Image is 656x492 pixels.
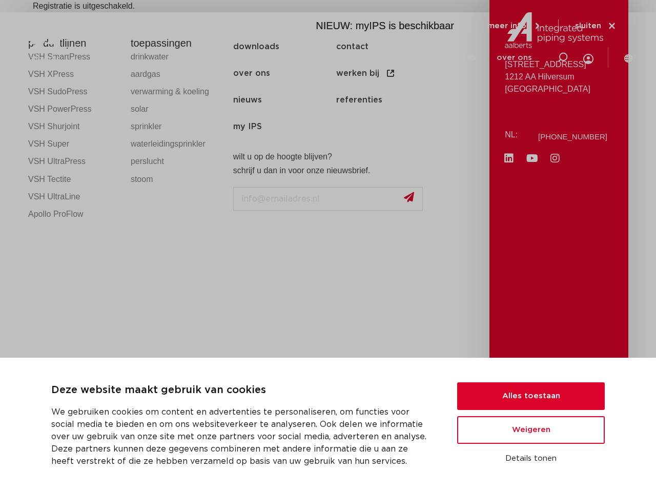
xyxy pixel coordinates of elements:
[131,153,223,170] a: perslucht
[51,406,433,467] p: We gebruiken cookies om content en advertenties te personaliseren, om functies voor social media ...
[233,87,336,113] a: nieuws
[28,135,120,153] a: VSH Super
[131,100,223,118] a: solar
[457,382,605,410] button: Alles toestaan
[28,171,120,188] a: VSH Tectite
[457,416,605,444] button: Weigeren
[190,38,231,77] a: producten
[575,22,617,31] a: sluiten
[131,171,223,188] a: stoom
[336,87,439,113] a: referenties
[131,83,223,100] a: verwarming & koeling
[379,38,423,77] a: downloads
[316,20,454,31] span: NIEUW: myIPS is beschikbaar
[51,382,433,398] p: Deze website maakt gebruik van cookies
[538,133,607,140] a: [PHONE_NUMBER]
[28,206,120,223] a: Apollo ProFlow
[28,153,120,170] a: VSH UltraPress
[404,192,414,202] img: send.svg
[233,113,336,140] a: my IPS
[505,129,521,141] p: NL:
[28,83,120,100] a: VSH SudoPress
[457,450,605,467] button: Details tonen
[28,118,120,135] a: VSH Shurjoint
[190,38,532,77] nav: Menu
[487,22,526,30] span: meer info
[131,118,223,135] a: sprinkler
[443,38,476,77] a: services
[233,152,332,161] strong: wilt u op de hoogte blijven?
[233,166,371,175] strong: schrijf u dan in voor onze nieuwsbrief.
[487,22,542,31] a: meer info
[497,38,532,77] a: over ons
[28,188,120,206] a: VSH UltraLine
[252,38,284,77] a: markten
[233,187,423,211] input: info@emailadres.nl
[233,33,485,140] nav: Menu
[131,135,223,153] a: waterleidingsprinkler
[28,100,120,118] a: VSH PowerPress
[305,38,359,77] a: toepassingen
[575,22,601,30] span: sluiten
